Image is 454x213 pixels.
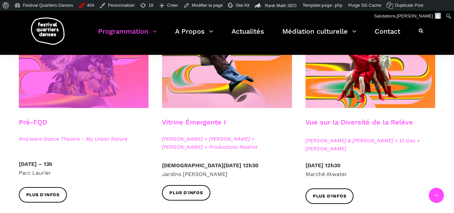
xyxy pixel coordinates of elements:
[375,26,400,45] a: Contact
[26,191,60,199] span: Plus d'infos
[162,162,258,169] strong: [DEMOGRAPHIC_DATA][DATE] 12h30
[169,189,203,197] span: Plus d'infos
[305,118,413,135] h3: Vue sur la Diversité de la Relève
[232,26,264,45] a: Actualités
[19,187,67,202] a: Plus d'infos
[397,13,433,19] span: [PERSON_NAME]
[162,118,226,135] h3: Vitrine Émergente I
[98,26,157,45] a: Programmation
[162,161,292,178] p: Jardins [PERSON_NAME]
[322,3,343,8] span: page.php
[305,161,436,178] p: Marché Atwater
[282,26,357,45] a: Médiation culturelle
[265,3,296,8] span: Rank Math SEO
[175,26,213,45] a: A Propos
[162,185,210,200] a: Plus d'infos
[305,162,340,169] strong: [DATE] 12h30
[305,137,436,153] span: [PERSON_NAME] & [PERSON_NAME] + El Gao + [PERSON_NAME]
[19,161,52,167] strong: [DATE] – 13h
[236,3,249,8] span: Site Kit
[19,135,149,143] span: A'nó:wara Dance Theatre - My Urban Nature
[31,17,65,45] img: logo-fqd-med
[372,11,444,22] a: Salutations,
[305,188,354,204] a: Plus d'infos
[19,118,47,135] h3: Pré-FQD
[313,193,346,200] span: Plus d'infos
[162,135,292,151] span: [PERSON_NAME] + [PERSON_NAME] + [PERSON_NAME] + Productions Realiva
[19,160,149,177] p: Parc Laurier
